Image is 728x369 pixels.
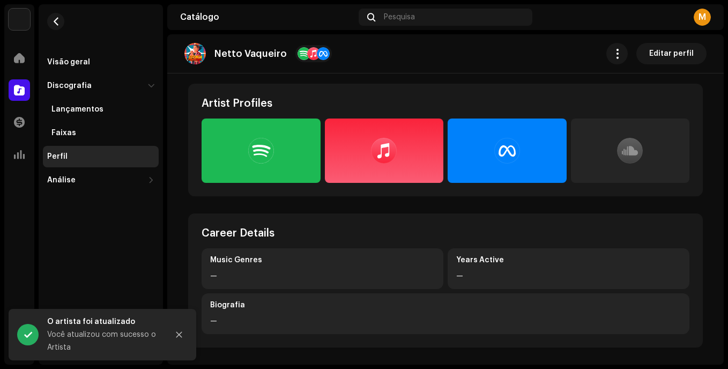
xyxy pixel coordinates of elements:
[210,315,681,328] div: —
[694,9,711,26] div: M
[384,13,415,21] span: Pesquisa
[47,176,76,184] div: Análise
[210,255,435,265] div: Music Genres
[47,152,68,161] div: Perfil
[43,75,159,144] re-m-nav-dropdown: Discografia
[43,146,159,167] re-m-nav-item: Perfil
[636,43,707,64] button: Editar perfil
[184,43,206,64] img: 7d2a4e92-bac0-44df-a08c-1425a078e6e9
[202,97,689,110] h4: Artist Profiles
[214,48,287,60] p: Netto Vaqueiro
[9,9,30,30] img: 1cf725b2-75a2-44e7-8fdf-5f1256b3d403
[43,99,159,120] re-m-nav-item: Lançamentos
[43,51,159,73] re-m-nav-item: Visão geral
[649,43,694,64] span: Editar perfil
[210,300,681,311] div: Biografia
[47,58,90,67] div: Visão geral
[47,315,160,328] div: O artista foi atualizado
[43,169,159,191] re-m-nav-dropdown: Análise
[47,82,92,90] div: Discografia
[210,270,435,283] div: —
[51,105,103,114] div: Lançamentos
[43,122,159,144] re-m-nav-item: Faixas
[168,324,190,345] button: Close
[47,328,160,354] div: Você atualizou com sucesso o Artista
[456,270,681,283] span: —
[51,129,76,137] div: Faixas
[202,227,689,240] h4: Career Details
[180,13,354,21] div: Catálogo
[456,255,681,265] div: Years Active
